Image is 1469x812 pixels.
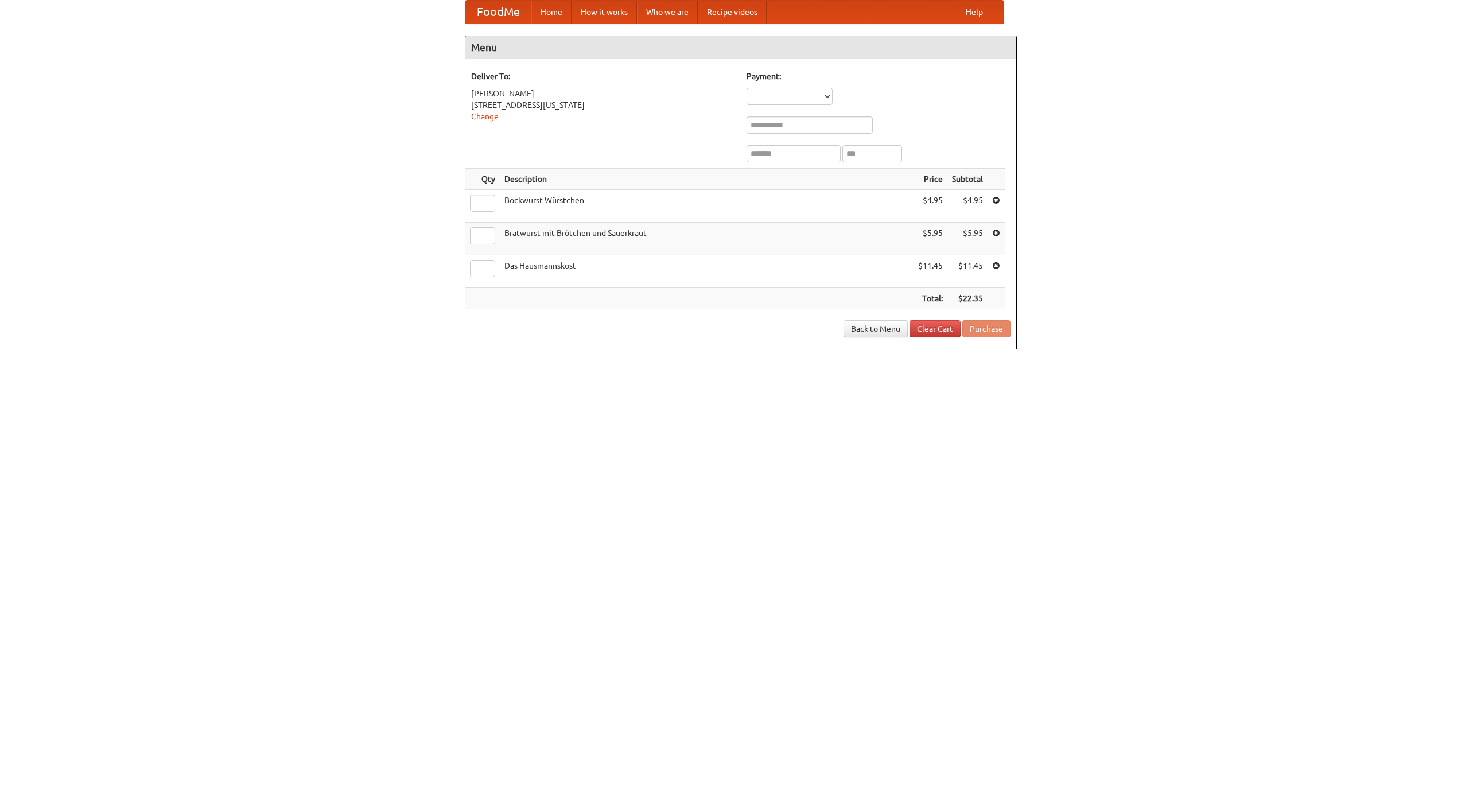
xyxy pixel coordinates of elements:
[914,223,947,255] td: $5.95
[957,1,992,24] a: Help
[471,88,735,99] div: [PERSON_NAME]
[471,71,735,82] h5: Deliver To:
[914,169,947,190] th: Price
[747,71,1011,82] h5: Payment:
[500,169,914,190] th: Description
[572,1,637,24] a: How it works
[698,1,767,24] a: Recipe videos
[500,223,914,255] td: Bratwurst mit Brötchen und Sauerkraut
[471,112,499,121] a: Change
[914,288,947,309] th: Total:
[500,255,914,288] td: Das Hausmannskost
[947,169,988,190] th: Subtotal
[947,288,988,309] th: $22.35
[947,223,988,255] td: $5.95
[500,190,914,223] td: Bockwurst Würstchen
[844,320,908,337] a: Back to Menu
[914,190,947,223] td: $4.95
[471,99,735,111] div: [STREET_ADDRESS][US_STATE]
[531,1,572,24] a: Home
[465,1,531,24] a: FoodMe
[914,255,947,288] td: $11.45
[465,169,500,190] th: Qty
[962,320,1011,337] button: Purchase
[910,320,961,337] a: Clear Cart
[637,1,698,24] a: Who we are
[947,255,988,288] td: $11.45
[947,190,988,223] td: $4.95
[465,36,1016,59] h4: Menu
